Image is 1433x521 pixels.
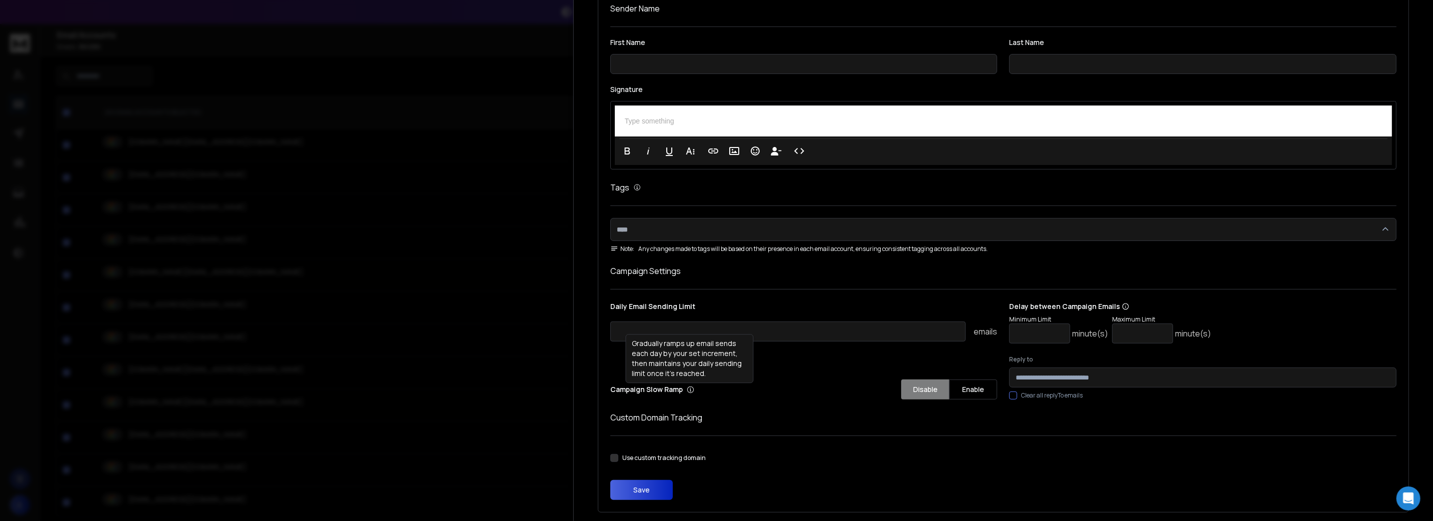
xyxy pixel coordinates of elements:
[767,141,786,161] button: Insert Unsubscribe Link
[974,325,997,337] p: emails
[1175,327,1211,339] p: minute(s)
[618,141,637,161] button: Bold (Ctrl+B)
[949,379,997,399] button: Enable
[639,141,658,161] button: Italic (Ctrl+I)
[610,86,1397,93] label: Signature
[1072,327,1108,339] p: minute(s)
[790,141,809,161] button: Code View
[1397,486,1421,510] div: Open Intercom Messenger
[610,301,998,315] p: Daily Email Sending Limit
[610,2,1397,14] h1: Sender Name
[1009,315,1108,323] p: Minimum Limit
[1009,301,1211,311] p: Delay between Campaign Emails
[622,454,706,462] label: Use custom tracking domain
[746,141,765,161] button: Emoticons
[681,141,700,161] button: More Text
[610,384,694,394] p: Campaign Slow Ramp
[1009,355,1397,363] label: Reply to
[901,379,949,399] button: Disable
[610,245,634,253] span: Note:
[610,181,629,193] h1: Tags
[725,141,744,161] button: Insert Image (Ctrl+P)
[1009,39,1397,46] label: Last Name
[610,39,998,46] label: First Name
[1021,391,1083,399] label: Clear all replyTo emails
[610,265,1397,277] h1: Campaign Settings
[610,245,1397,253] div: Any changes made to tags will be based on their presence in each email account, ensuring consiste...
[626,334,754,383] div: Gradually ramps up email sends each day by your set increment, then maintains your daily sending ...
[610,411,1397,423] h1: Custom Domain Tracking
[1112,315,1211,323] p: Maximum Limit
[610,480,673,500] button: Save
